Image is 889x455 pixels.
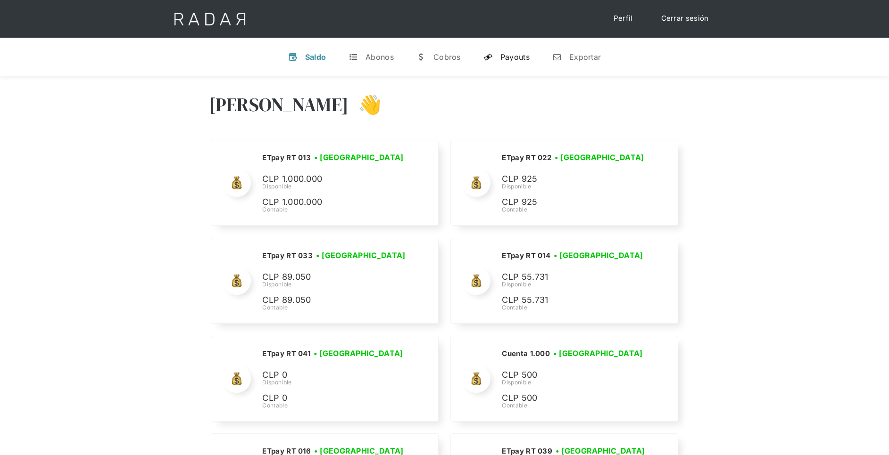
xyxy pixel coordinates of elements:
[305,52,326,62] div: Saldo
[262,293,404,307] p: CLP 89.050
[433,52,461,62] div: Cobros
[483,52,493,62] div: y
[288,52,298,62] div: v
[553,348,643,359] h3: • [GEOGRAPHIC_DATA]
[262,182,407,191] div: Disponible
[555,152,644,163] h3: • [GEOGRAPHIC_DATA]
[569,52,601,62] div: Exportar
[502,195,643,209] p: CLP 925
[502,293,643,307] p: CLP 55.731
[262,368,404,382] p: CLP 0
[262,172,404,186] p: CLP 1.000.000
[366,52,394,62] div: Abonos
[502,182,647,191] div: Disponible
[502,205,647,214] div: Contable
[652,9,718,28] a: Cerrar sesión
[262,195,404,209] p: CLP 1.000.000
[502,153,551,162] h2: ETpay RT 022
[314,348,403,359] h3: • [GEOGRAPHIC_DATA]
[314,152,404,163] h3: • [GEOGRAPHIC_DATA]
[554,250,643,261] h3: • [GEOGRAPHIC_DATA]
[502,349,550,358] h2: Cuenta 1.000
[502,270,643,284] p: CLP 55.731
[502,280,646,289] div: Disponible
[349,93,382,116] h3: 👋
[502,378,646,387] div: Disponible
[502,401,646,410] div: Contable
[349,52,358,62] div: t
[502,391,643,405] p: CLP 500
[552,52,562,62] div: n
[502,368,643,382] p: CLP 500
[262,303,408,312] div: Contable
[502,172,643,186] p: CLP 925
[316,250,406,261] h3: • [GEOGRAPHIC_DATA]
[262,153,311,162] h2: ETpay RT 013
[262,205,407,214] div: Contable
[262,401,406,410] div: Contable
[416,52,426,62] div: w
[262,378,406,387] div: Disponible
[500,52,530,62] div: Payouts
[502,303,646,312] div: Contable
[209,93,349,116] h3: [PERSON_NAME]
[262,349,310,358] h2: ETpay RT 041
[604,9,642,28] a: Perfil
[262,391,404,405] p: CLP 0
[502,251,550,260] h2: ETpay RT 014
[262,251,313,260] h2: ETpay RT 033
[262,280,408,289] div: Disponible
[262,270,404,284] p: CLP 89.050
